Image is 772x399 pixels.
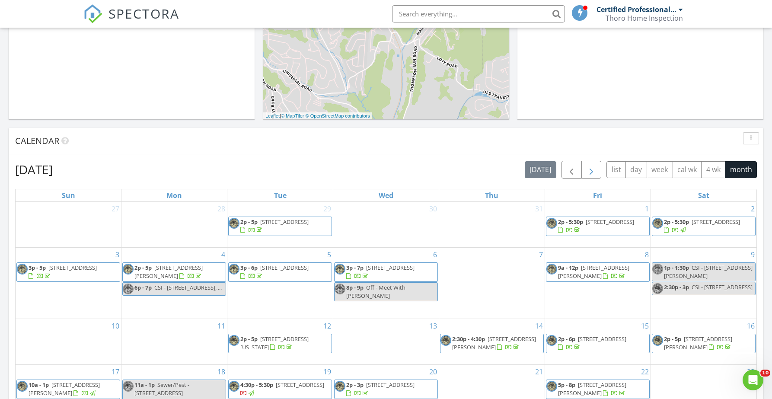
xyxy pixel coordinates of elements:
[701,161,725,178] button: 4 wk
[17,264,28,275] img: internachicertifiedprofessionalinspectorcpilogo1545171029.png
[652,335,663,346] img: internachicertifiedprofessionalinspectorcpilogo1545171029.png
[281,113,304,118] a: © MapTiler
[17,381,28,392] img: internachicertifiedprofessionalinspectorcpilogo1545171029.png
[322,319,333,333] a: Go to August 12, 2025
[546,380,650,399] a: 5p - 8p [STREET_ADDRESS][PERSON_NAME]
[546,218,557,229] img: internachicertifiedprofessionalinspectorcpilogo1545171029.png
[29,381,100,397] span: [STREET_ADDRESS][PERSON_NAME]
[346,284,364,291] span: 8p - 9p
[346,381,364,389] span: 2p - 3p
[760,370,770,377] span: 10
[558,335,626,351] a: 2p - 6p [STREET_ADDRESS]
[216,202,227,216] a: Go to July 28, 2025
[227,247,333,319] td: Go to August 5, 2025
[346,284,405,300] span: Off - Meet With [PERSON_NAME]
[276,381,324,389] span: [STREET_ADDRESS]
[533,319,545,333] a: Go to August 14, 2025
[15,161,53,178] h2: [DATE]
[545,319,651,364] td: Go to August 15, 2025
[558,264,578,271] span: 9a - 12p
[581,161,602,179] button: Next month
[123,381,134,392] img: internachicertifiedprofessionalinspectorcpilogo1545171029.png
[558,218,583,226] span: 2p - 5:30p
[322,365,333,379] a: Go to August 19, 2025
[606,14,683,22] div: Thoro Home Inspection
[121,202,227,248] td: Go to July 28, 2025
[546,217,650,236] a: 2p - 5:30p [STREET_ADDRESS]
[227,202,333,248] td: Go to July 29, 2025
[692,283,753,291] span: CSI - [STREET_ADDRESS]
[325,248,333,262] a: Go to August 5, 2025
[229,335,239,346] img: internachicertifiedprofessionalinspectorcpilogo1545171029.png
[83,4,102,23] img: The Best Home Inspection Software - Spectora
[121,247,227,319] td: Go to August 4, 2025
[664,264,689,271] span: 1p - 1:30p
[651,319,756,364] td: Go to August 16, 2025
[558,381,626,397] a: 5p - 8p [STREET_ADDRESS][PERSON_NAME]
[377,189,395,201] a: Wednesday
[228,380,332,399] a: 4:30p - 5:30p [STREET_ADDRESS]
[558,381,575,389] span: 5p - 8p
[643,202,651,216] a: Go to August 1, 2025
[108,4,179,22] span: SPECTORA
[260,264,309,271] span: [STREET_ADDRESS]
[366,264,415,271] span: [STREET_ADDRESS]
[265,113,280,118] a: Leaflet
[29,264,97,280] a: 3p - 5p [STREET_ADDRESS]
[696,189,711,201] a: Saturday
[427,365,439,379] a: Go to August 20, 2025
[452,335,485,343] span: 2:30p - 4:30p
[263,112,372,120] div: |
[392,5,565,22] input: Search everything...
[546,264,557,275] img: internachicertifiedprofessionalinspectorcpilogo1545171029.png
[16,247,121,319] td: Go to August 3, 2025
[558,381,626,397] span: [STREET_ADDRESS][PERSON_NAME]
[228,217,332,236] a: 2p - 5p [STREET_ADDRESS]
[346,264,415,280] a: 3p - 7p [STREET_ADDRESS]
[123,264,134,275] img: internachicertifiedprofessionalinspectorcpilogo1545171029.png
[229,264,239,275] img: internachicertifiedprofessionalinspectorcpilogo1545171029.png
[664,218,740,234] a: 2p - 5:30p [STREET_ADDRESS]
[165,189,184,201] a: Monday
[272,189,288,201] a: Tuesday
[664,335,732,351] a: 2p - 5p [STREET_ADDRESS][PERSON_NAME]
[335,264,345,275] img: internachicertifiedprofessionalinspectorcpilogo1545171029.png
[240,218,258,226] span: 2p - 5p
[123,284,134,294] img: internachicertifiedprofessionalinspectorcpilogo1545171029.png
[652,283,663,294] img: internachicertifiedprofessionalinspectorcpilogo1545171029.png
[533,202,545,216] a: Go to July 31, 2025
[439,202,545,248] td: Go to July 31, 2025
[154,284,222,291] span: CSI - [STREET_ADDRESS], ...
[114,248,121,262] a: Go to August 3, 2025
[525,161,556,178] button: [DATE]
[333,247,439,319] td: Go to August 6, 2025
[240,381,273,389] span: 4:30p - 5:30p
[228,334,332,353] a: 2p - 5p [STREET_ADDRESS][US_STATE]
[240,335,309,351] span: [STREET_ADDRESS][US_STATE]
[440,334,544,353] a: 2:30p - 4:30p [STREET_ADDRESS][PERSON_NAME]
[240,335,258,343] span: 2p - 5p
[227,319,333,364] td: Go to August 12, 2025
[134,381,155,389] span: 11a - 1p
[664,264,753,280] span: CSI - [STREET_ADDRESS][PERSON_NAME]
[16,380,120,399] a: 10a - 1p [STREET_ADDRESS][PERSON_NAME]
[427,319,439,333] a: Go to August 13, 2025
[335,381,345,392] img: internachicertifiedprofessionalinspectorcpilogo1545171029.png
[483,189,500,201] a: Thursday
[606,161,626,178] button: list
[664,218,689,226] span: 2p - 5:30p
[322,202,333,216] a: Go to July 29, 2025
[333,202,439,248] td: Go to July 30, 2025
[16,319,121,364] td: Go to August 10, 2025
[652,334,756,353] a: 2p - 5p [STREET_ADDRESS][PERSON_NAME]
[240,381,324,397] a: 4:30p - 5:30p [STREET_ADDRESS]
[240,218,309,234] a: 2p - 5p [STREET_ADDRESS]
[334,380,438,399] a: 2p - 3p [STREET_ADDRESS]
[216,365,227,379] a: Go to August 18, 2025
[134,264,152,271] span: 2p - 5p
[60,189,77,201] a: Sunday
[743,370,763,390] iframe: Intercom live chat
[366,381,415,389] span: [STREET_ADDRESS]
[134,264,203,280] span: [STREET_ADDRESS][PERSON_NAME]
[558,218,634,234] a: 2p - 5:30p [STREET_ADDRESS]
